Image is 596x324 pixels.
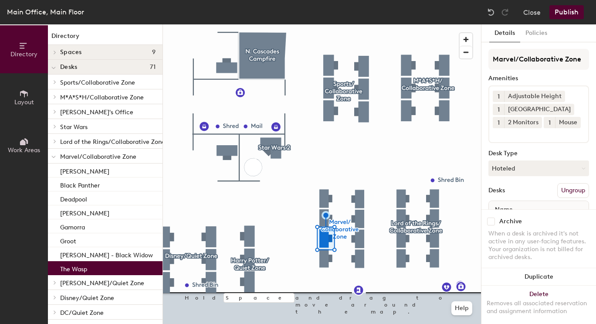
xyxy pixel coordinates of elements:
[60,235,76,245] p: Groot
[14,99,34,106] span: Layout
[152,49,156,56] span: 9
[523,5,541,19] button: Close
[499,218,522,225] div: Archive
[60,193,87,203] p: Deadpool
[48,31,163,45] h1: Directory
[60,109,133,116] span: [PERSON_NAME]'s Office
[60,263,87,273] p: The Wasp
[504,117,542,128] div: 2 Monitors
[493,104,504,115] button: 1
[60,153,136,160] span: Marvel/Collaborative Zone
[60,138,165,146] span: Lord of the Rings/Collaborative Zone
[60,207,109,217] p: [PERSON_NAME]
[60,64,77,71] span: Desks
[520,24,552,42] button: Policies
[498,105,500,114] span: 1
[8,147,40,154] span: Work Areas
[60,309,104,317] span: DC/Quiet Zone
[60,221,85,231] p: Gamorra
[549,5,584,19] button: Publish
[549,118,551,127] span: 1
[487,8,495,17] img: Undo
[7,7,84,17] div: Main Office, Main Floor
[150,64,156,71] span: 71
[544,117,555,128] button: 1
[501,8,509,17] img: Redo
[493,117,504,128] button: 1
[60,123,88,131] span: Star Wars
[481,286,596,324] button: DeleteRemoves all associated reservation and assignment information
[60,79,135,86] span: Sports/Collaborative Zone
[493,91,504,102] button: 1
[555,117,581,128] div: Mouse
[10,51,37,58] span: Directory
[60,165,109,175] p: [PERSON_NAME]
[60,49,82,56] span: Spaces
[488,187,505,194] div: Desks
[481,268,596,286] button: Duplicate
[504,91,565,102] div: Adjustable Height
[488,230,589,261] div: When a desk is archived it's not active in any user-facing features. Your organization is not bil...
[498,92,500,101] span: 1
[491,202,517,218] span: Name
[504,104,574,115] div: [GEOGRAPHIC_DATA]
[60,294,114,302] span: Disney/Quiet Zone
[488,160,589,176] button: Hoteled
[60,280,144,287] span: [PERSON_NAME]/Quiet Zone
[488,150,589,157] div: Desk Type
[60,94,144,101] span: M*A*S*H/Collaborative Zone
[498,118,500,127] span: 1
[451,301,472,315] button: Help
[60,249,153,259] p: [PERSON_NAME] - Black Widow
[488,75,589,82] div: Amenities
[557,183,589,198] button: Ungroup
[487,300,591,315] div: Removes all associated reservation and assignment information
[489,24,520,42] button: Details
[60,179,100,189] p: Black Panther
